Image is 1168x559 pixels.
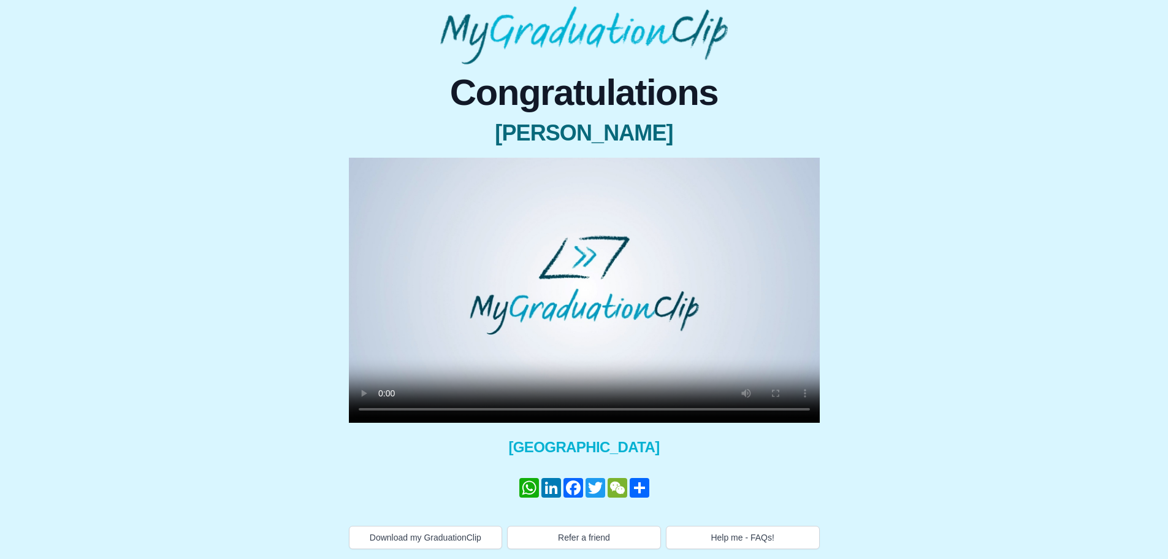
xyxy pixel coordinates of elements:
span: Congratulations [349,74,820,111]
a: WeChat [606,478,628,498]
a: Twitter [584,478,606,498]
button: Download my GraduationClip [349,526,503,549]
button: Help me - FAQs! [666,526,820,549]
a: Facebook [562,478,584,498]
a: LinkedIn [540,478,562,498]
button: Refer a friend [507,526,661,549]
span: [GEOGRAPHIC_DATA] [349,438,820,457]
a: Share [628,478,651,498]
span: [PERSON_NAME] [349,121,820,145]
a: WhatsApp [518,478,540,498]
